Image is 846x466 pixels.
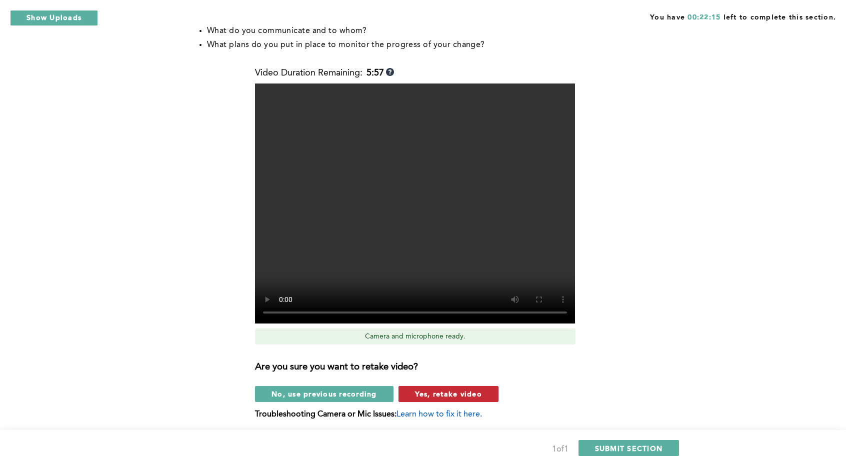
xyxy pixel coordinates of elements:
[207,24,675,38] li: What do you communicate and to whom?
[255,362,587,373] h3: Are you sure you want to retake video?
[255,68,394,78] div: Video Duration Remaining:
[207,38,675,52] li: What plans do you put in place to monitor the progress of your change?
[650,10,836,22] span: You have left to complete this section.
[255,386,393,402] button: No, use previous recording
[578,440,679,456] button: SUBMIT SECTION
[255,410,396,418] b: Troubleshooting Camera or Mic Issues:
[398,386,498,402] button: Yes, retake video
[552,442,568,456] div: 1 of 1
[595,443,663,453] span: SUBMIT SECTION
[10,10,98,26] button: Show Uploads
[255,328,575,344] div: Camera and microphone ready.
[366,68,384,78] b: 5:57
[271,389,377,398] span: No, use previous recording
[415,389,482,398] span: Yes, retake video
[687,14,720,21] span: 00:22:15
[396,410,482,418] span: Learn how to fix it here.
